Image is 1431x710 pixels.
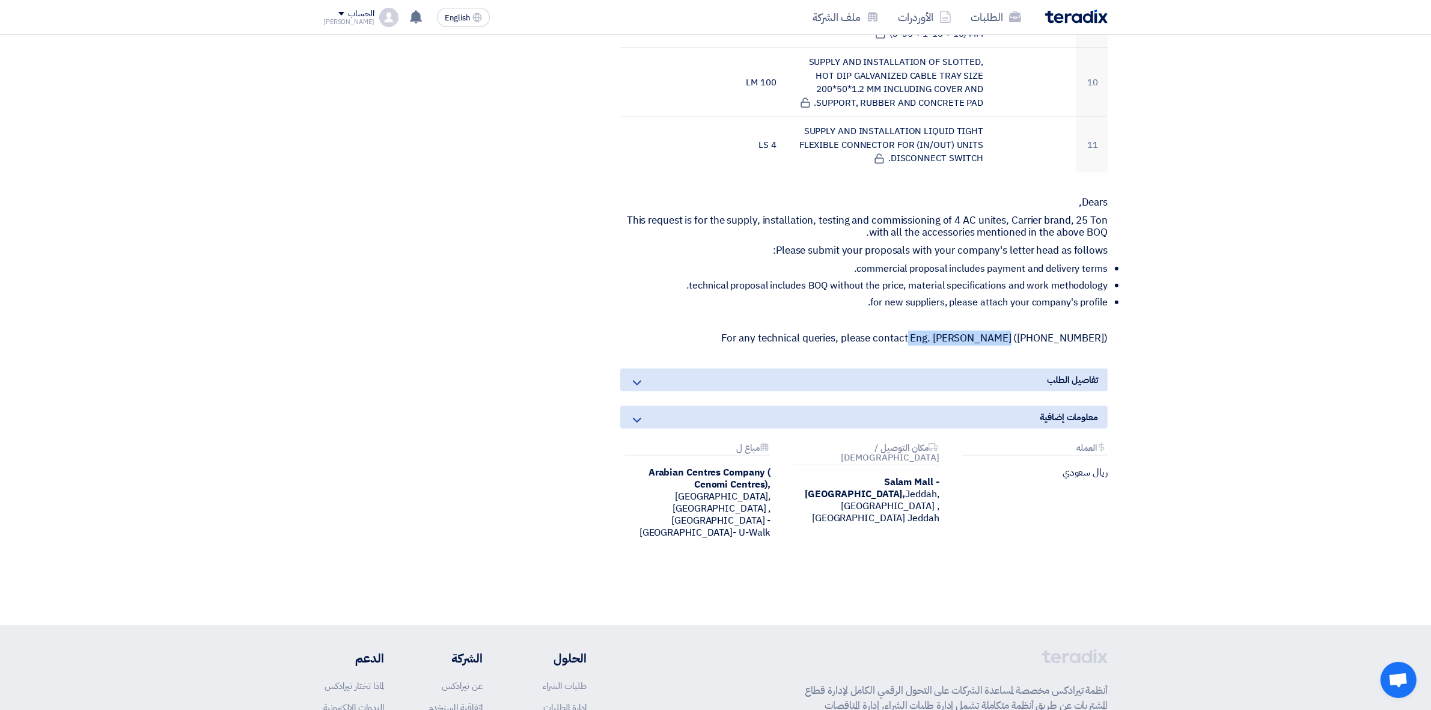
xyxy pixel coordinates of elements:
img: profile_test.png [379,8,398,27]
a: Open chat [1381,662,1417,698]
div: Jeddah, [GEOGRAPHIC_DATA] ,[GEOGRAPHIC_DATA] Jeddah [789,476,939,524]
li: الحلول [519,649,587,667]
td: SUPPLY AND INSTALLATION OF SLOTTED, HOT DIP GALVANIZED CABLE TRAY SIZE 200*50*1.2 MM INCLUDING CO... [786,48,993,117]
p: Dears, [620,197,1108,209]
td: SUPPLY AND INSTALLATION LIQUID TIGHT FLEXIBLE CONNECTOR FOR (IN/OUT) UNITS DISCONNECT SWITCH. [786,117,993,173]
td: 4 LS [703,117,786,173]
img: Teradix logo [1045,10,1108,23]
div: [GEOGRAPHIC_DATA], [GEOGRAPHIC_DATA] ,[GEOGRAPHIC_DATA] - [GEOGRAPHIC_DATA]- U-Walk [620,467,770,539]
p: Please submit your proposals with your company's letter head as follows: [620,245,1108,257]
p: For any technical queries, please contact Eng. [PERSON_NAME] ([PHONE_NUMBER]) [620,332,1108,344]
div: مكان التوصيل / [DEMOGRAPHIC_DATA] [793,443,939,465]
p: This request is for the supply, installation, testing and commissioning of 4 AC unites, Carrier b... [620,215,1108,239]
b: Arabian Centres Company ( Cenomi Centres), [648,465,771,492]
div: ريال سعودي [957,467,1108,479]
li: الشركة [420,649,483,667]
span: معلومات إضافية [1040,411,1098,424]
li: technical proposal includes BOQ without the price, material specifications and work methodology. [630,280,1108,292]
li: الدعم [323,649,384,667]
div: [PERSON_NAME] [323,19,374,25]
a: عن تيرادكس [442,679,483,693]
td: 10 [1076,48,1108,117]
a: طلبات الشراء [543,679,587,693]
td: 11 [1076,117,1108,173]
span: تفاصيل الطلب [1047,373,1098,387]
b: Salam Mall - [GEOGRAPHIC_DATA], [805,475,939,501]
div: الحساب [348,9,374,19]
li: commercial proposal includes payment and delivery terms. [630,263,1108,275]
li: for new suppliers, please attach your company's profile. [630,296,1108,308]
td: 100 LM [703,48,786,117]
a: الأوردرات [888,3,961,31]
button: English [437,8,490,27]
a: ملف الشركة [803,3,888,31]
span: English [445,14,470,22]
a: الطلبات [961,3,1031,31]
div: مباع ل [625,443,770,456]
a: لماذا تختار تيرادكس [325,679,384,693]
div: العمله [962,443,1108,456]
